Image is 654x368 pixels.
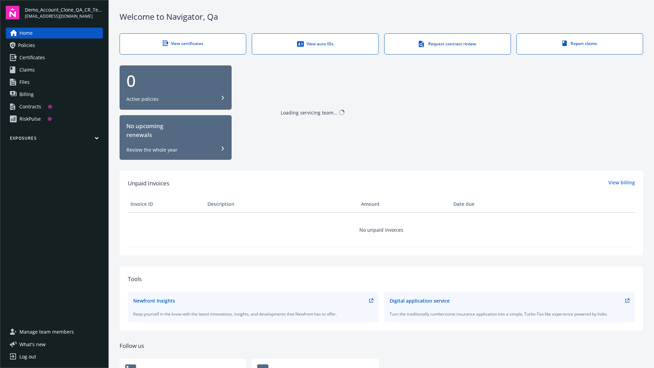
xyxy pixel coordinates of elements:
div: Request contract review [398,41,497,47]
a: Report claims [516,33,643,55]
div: 0 [126,73,225,89]
div: Keep yourself in the know with the latest innovations, insights, and developments that Newfront h... [133,311,373,317]
span: Policies [18,40,35,51]
a: Contracts [6,101,103,112]
a: Files [6,77,103,88]
div: View certificates [134,41,232,46]
div: View auto IDs [266,41,364,47]
div: Follow us [120,341,643,350]
th: Description [205,196,358,212]
div: RiskPulse [19,113,41,124]
div: Digital application service [390,297,450,304]
div: Loading servicing team... [281,109,338,116]
th: Invoice ID [128,196,205,212]
th: Amount [358,196,451,212]
a: View billing [608,179,635,188]
div: Contracts [19,101,41,112]
span: Manage team members [19,326,74,337]
a: Billing [6,89,103,100]
div: Turn the traditionally cumbersome insurance application into a simple, Turbo-Tax like experience ... [390,311,630,317]
td: No unpaid invoices [128,212,635,247]
div: No upcoming renewals [126,122,225,140]
span: Unpaid Invoices [128,179,169,188]
a: Certificates [6,52,103,63]
span: [EMAIL_ADDRESS][DOMAIN_NAME] [25,13,103,19]
a: View auto IDs [252,33,378,55]
div: Log out [19,351,36,362]
a: RiskPulse [6,113,103,124]
span: Billing [19,89,34,100]
div: Tools [128,275,635,283]
a: View certificates [120,33,246,55]
th: Date due [451,196,528,212]
div: Welcome to Navigator , Qa [120,11,643,22]
div: Newfront Insights [133,297,175,304]
span: Files [19,77,30,88]
span: Demo_Account_Clone_QA_CR_Tests_Prospect [25,6,103,13]
a: Home [6,28,103,39]
img: navigator-logo.svg [6,6,19,19]
span: What ' s new [19,341,46,348]
div: Report claims [530,41,629,46]
span: Claims [19,64,35,75]
div: Active policies [126,96,159,103]
a: Request contract review [384,33,511,55]
span: Certificates [19,52,45,63]
a: Policies [6,40,103,51]
button: 0Active policies [120,65,232,110]
a: Manage team members [6,326,103,337]
button: Demo_Account_Clone_QA_CR_Tests_Prospect[EMAIL_ADDRESS][DOMAIN_NAME] [25,6,103,19]
span: Home [19,28,33,39]
div: Review the whole year [126,147,177,153]
button: Exposures [6,135,103,144]
button: No upcomingrenewalsReview the whole year [120,115,232,160]
a: Claims [6,64,103,75]
button: What's new [6,341,57,348]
